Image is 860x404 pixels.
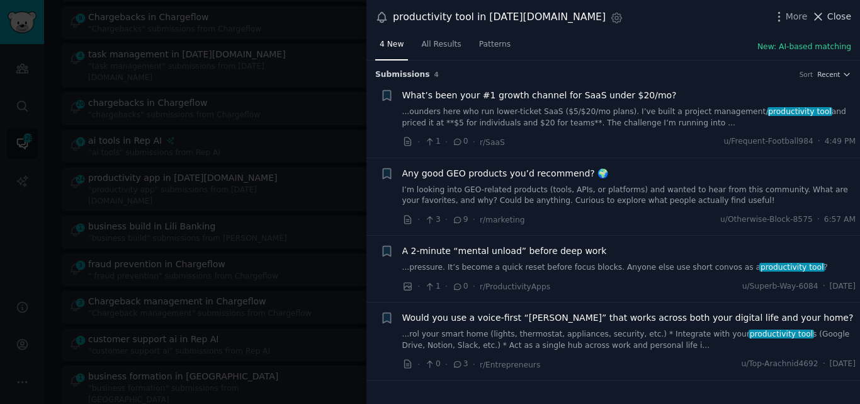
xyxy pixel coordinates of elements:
div: Sort [800,70,813,79]
span: productivity tool [749,330,814,338]
span: Close [827,10,851,23]
span: · [473,358,475,371]
span: · [417,280,420,293]
span: u/Frequent-Football984 [723,136,813,147]
span: [DATE] [830,359,856,370]
span: r/marketing [480,216,525,224]
a: I’m looking into GEO-related products (tools, APIs, or platforms) and wanted to hear from this co... [402,185,856,207]
a: A 2-minute “mental unload” before deep work [402,245,607,258]
span: r/SaaS [480,138,505,147]
span: 0 [424,359,440,370]
span: Recent [817,70,840,79]
span: 9 [452,214,468,226]
span: 4:49 PM [825,136,856,147]
div: productivity tool in [DATE][DOMAIN_NAME] [393,9,606,25]
a: ...rol your smart home (lights, thermostat, appliances, security, etc.) * Integrate with yourprod... [402,329,856,351]
span: All Results [421,39,461,50]
button: New: AI-based matching [757,42,851,53]
button: Close [812,10,851,23]
span: productivity tool [759,263,825,272]
span: 0 [452,136,468,147]
span: [DATE] [830,281,856,292]
button: Recent [817,70,851,79]
a: Patterns [475,35,515,61]
span: Patterns [479,39,511,50]
span: · [445,213,448,226]
span: · [473,280,475,293]
a: 4 New [375,35,408,61]
span: · [417,358,420,371]
a: Any good GEO products you’d recommend? 🌍 [402,167,609,180]
span: · [445,136,448,149]
a: ...ounders here who run lower-ticket SaaS ($5/$20/mo plans). I’ve built a project management/prod... [402,107,856,129]
span: 4 [434,71,439,78]
span: 6:57 AM [824,214,856,226]
a: All Results [417,35,465,61]
a: What’s been your #1 growth channel for SaaS under $20/mo? [402,89,677,102]
span: 1 [424,281,440,292]
span: · [417,213,420,226]
span: · [473,213,475,226]
span: 4 New [380,39,404,50]
span: r/ProductivityApps [480,282,550,291]
span: · [473,136,475,149]
span: r/Entrepreneurs [480,361,540,369]
span: productivity tool [767,107,833,116]
span: · [823,359,825,370]
span: 3 [424,214,440,226]
span: More [786,10,808,23]
span: u/Otherwise-Block-8575 [720,214,813,226]
span: u/Superb-Way-6084 [742,281,818,292]
span: · [823,281,825,292]
span: 1 [424,136,440,147]
button: More [772,10,808,23]
span: · [818,136,820,147]
a: ...pressure. It’s become a quick reset before focus blocks. Anyone else use short convos as aprod... [402,262,856,274]
span: · [445,358,448,371]
span: · [817,214,820,226]
span: Submission s [375,69,430,81]
span: u/Top-Arachnid4692 [741,359,818,370]
span: · [417,136,420,149]
span: 0 [452,281,468,292]
span: 3 [452,359,468,370]
a: Would you use a voice-first “[PERSON_NAME]” that works across both your digital life and your home? [402,311,854,325]
span: · [445,280,448,293]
